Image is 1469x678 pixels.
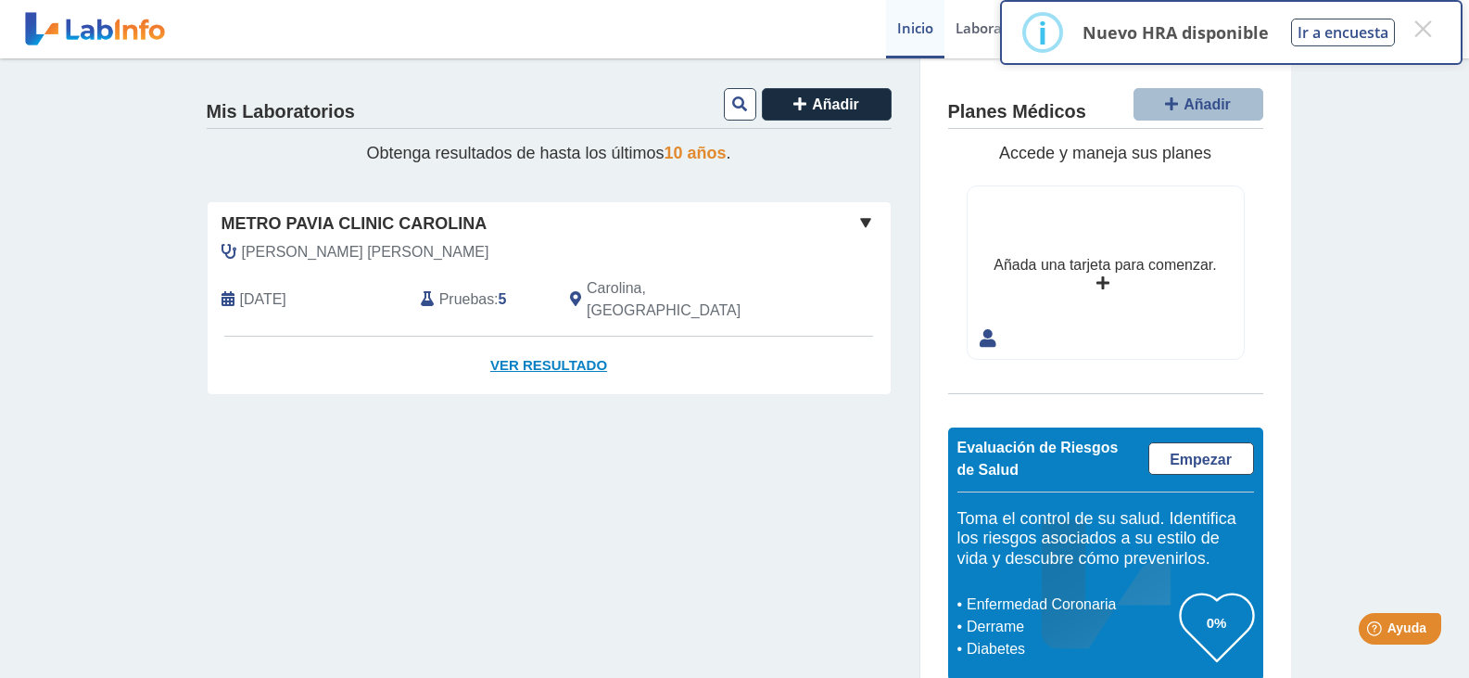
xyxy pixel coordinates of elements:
div: i [1038,16,1047,49]
div: Añada una tarjeta para comenzar. [994,254,1216,276]
span: 10 años [665,144,727,162]
button: Ir a encuesta [1291,19,1395,46]
iframe: Help widget launcher [1304,606,1449,658]
span: Añadir [1184,96,1231,112]
span: Carolina, PR [587,277,791,322]
span: Empezar [1170,452,1232,467]
li: Derrame [962,616,1180,638]
li: Diabetes [962,638,1180,660]
li: Enfermedad Coronaria [962,594,1180,616]
a: Empezar [1148,442,1254,475]
button: Añadir [762,88,892,121]
span: Obtenga resultados de hasta los últimos . [366,144,730,162]
span: Castillo Mieses, Cristina [242,241,489,263]
h4: Planes Médicos [948,101,1086,123]
button: Añadir [1133,88,1263,121]
h5: Toma el control de su salud. Identifica los riesgos asociados a su estilo de vida y descubre cómo... [957,509,1254,569]
span: Accede y maneja sus planes [999,144,1211,162]
span: 2025-08-28 [240,288,286,311]
b: 5 [499,291,507,307]
h3: 0% [1180,611,1254,634]
span: Metro Pavia Clinic Carolina [222,211,488,237]
p: Nuevo HRA disponible [1083,21,1269,44]
a: Ver Resultado [208,337,891,395]
div: : [407,277,556,322]
span: Evaluación de Riesgos de Salud [957,440,1119,478]
span: Añadir [812,96,859,112]
span: Pruebas [439,288,494,311]
h4: Mis Laboratorios [207,101,355,123]
button: Close this dialog [1406,12,1439,45]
